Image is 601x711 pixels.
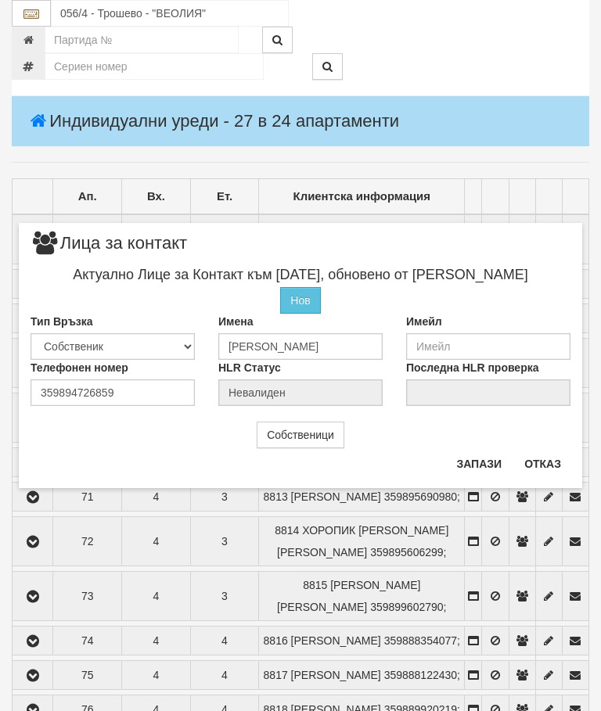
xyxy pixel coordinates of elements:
button: Запази [447,451,511,476]
input: Имена [218,333,383,360]
button: Собственици [257,422,344,448]
label: Последна HLR проверка [406,360,539,375]
input: Сериен номер [45,53,264,80]
input: Партида № [45,27,239,53]
input: Имейл [406,333,570,360]
input: Телефонен номер [31,379,195,406]
span: Лица за контакт [31,235,187,264]
label: HLR Статус [218,360,281,375]
h4: Актуално Лице за Контакт към [DATE], обновено от [PERSON_NAME] [31,268,570,283]
label: Тип Връзка [31,314,93,329]
label: Телефонен номер [31,360,128,375]
button: Отказ [515,451,570,476]
label: Имена [218,314,253,329]
label: Имейл [406,314,442,329]
button: Нов [280,287,320,314]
